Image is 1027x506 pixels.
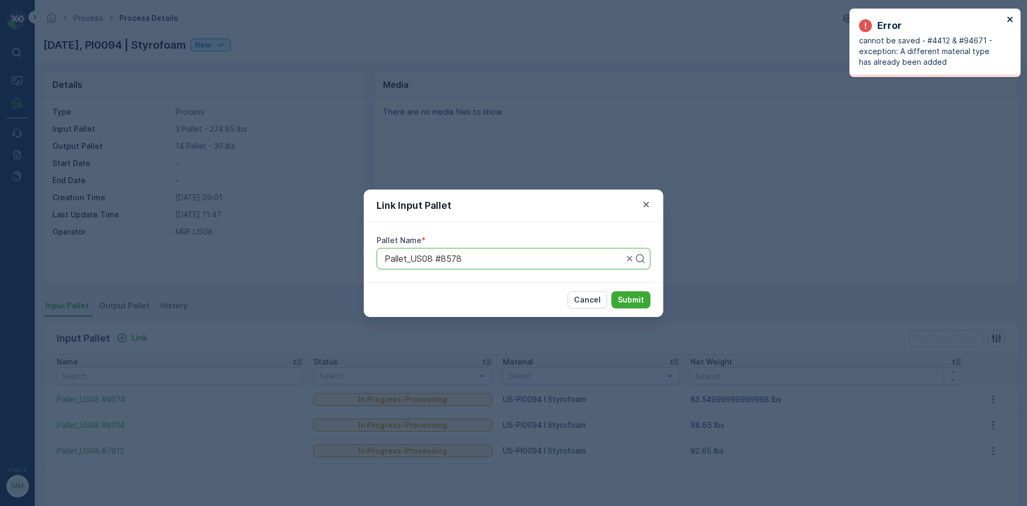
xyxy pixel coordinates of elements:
[611,291,650,308] button: Submit
[618,294,644,305] p: Submit
[377,198,451,213] p: Link Input Pallet
[1007,15,1014,25] button: close
[574,294,601,305] p: Cancel
[877,18,902,33] p: Error
[859,35,1003,67] p: cannot be saved - #4412 & #94671 - exception: A different material type has already been added
[377,236,421,245] label: Pallet Name
[568,291,607,308] button: Cancel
